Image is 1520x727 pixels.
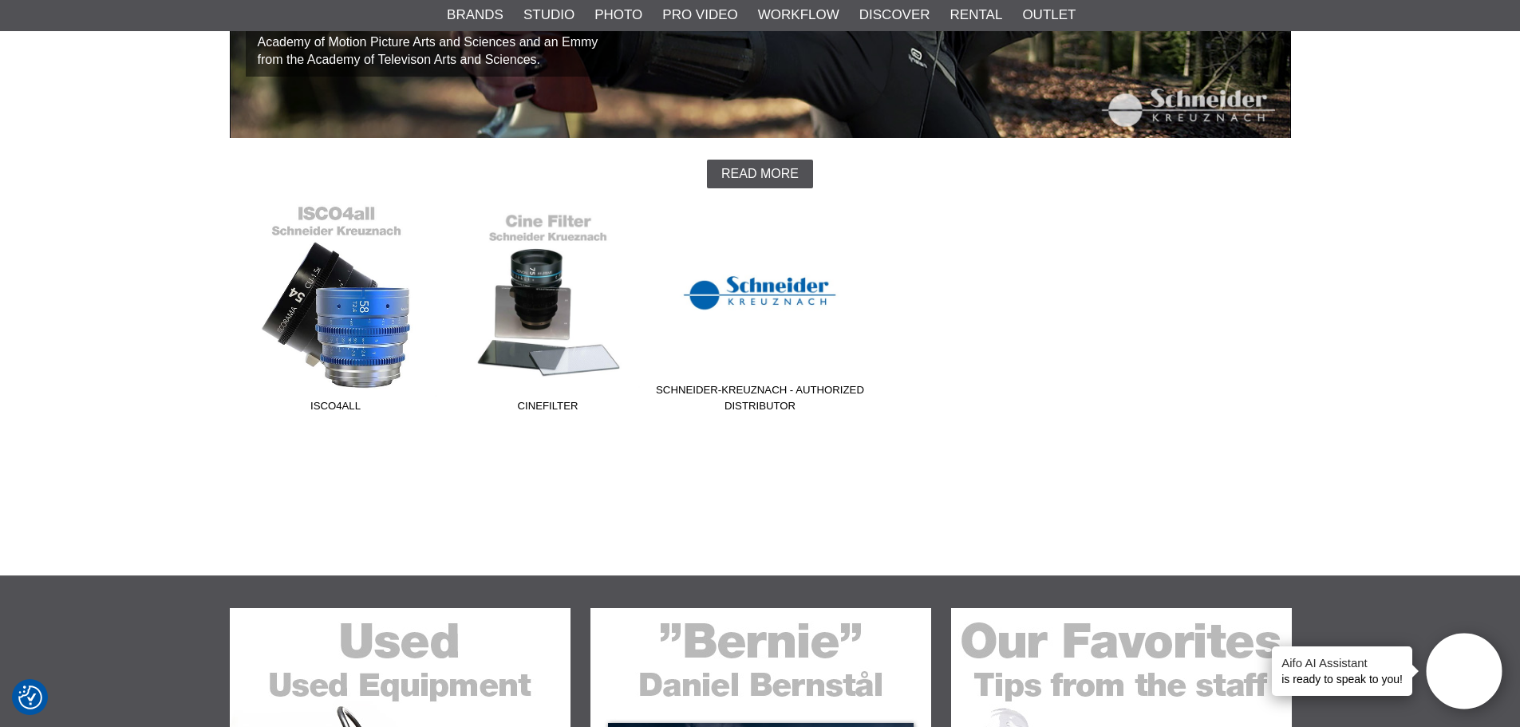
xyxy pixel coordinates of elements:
[447,5,503,26] a: Brands
[230,398,442,420] span: ISCO4All
[230,204,442,420] a: ISCO4All
[1022,5,1076,26] a: Outlet
[859,5,930,26] a: Discover
[442,204,654,420] a: Cinefilter
[523,5,574,26] a: Studio
[1272,646,1412,696] div: is ready to speak to you!
[594,5,642,26] a: Photo
[950,5,1003,26] a: Rental
[662,5,737,26] a: Pro Video
[758,5,839,26] a: Workflow
[18,686,42,709] img: Revisit consent button
[1281,654,1403,671] h4: Aifo AI Assistant
[442,398,654,420] span: Cinefilter
[654,382,867,420] span: Schneider-Kreuznach - Authorized Distributor
[654,204,867,420] a: Schneider-Kreuznach - Authorized Distributor
[721,167,799,181] span: Read more
[18,683,42,712] button: Consent Preferences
